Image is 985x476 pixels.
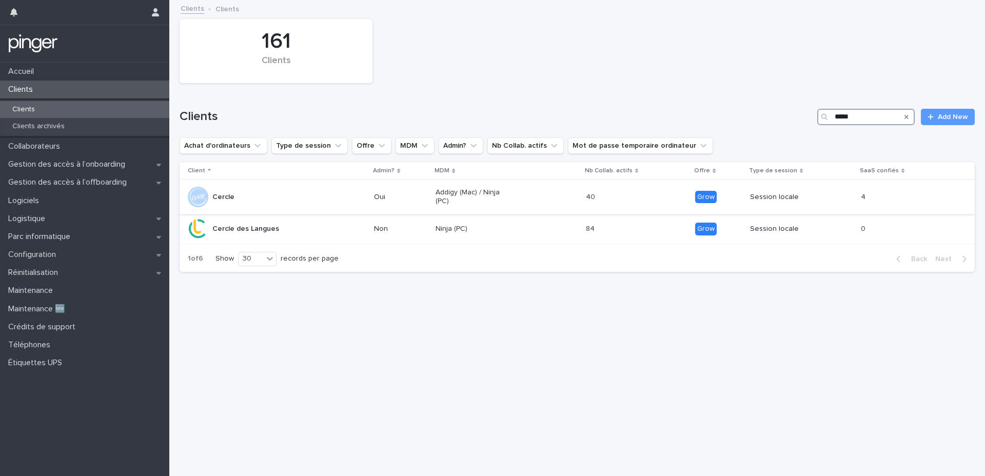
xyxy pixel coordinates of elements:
input: Search [817,109,915,125]
p: 84 [586,223,597,233]
p: Collaborateurs [4,142,68,151]
img: mTgBEunGTSyRkCgitkcU [8,33,58,54]
button: Back [888,254,931,264]
tr: CercleOuiAddigy (Mac) / Ninja (PC)4040 GrowSession locale44 [180,180,975,214]
a: Clients [181,2,204,14]
span: Next [935,255,958,263]
p: records per page [281,254,339,263]
div: Grow [695,223,717,235]
p: 1 of 6 [180,246,211,271]
div: Clients [197,55,355,77]
div: 161 [197,29,355,54]
p: Offre [694,165,710,176]
p: Addigy (Mac) / Ninja (PC) [436,188,509,206]
button: Offre [352,137,391,154]
button: MDM [396,137,435,154]
p: Clients archivés [4,122,73,131]
p: Téléphones [4,340,58,350]
p: Cercle [212,193,234,202]
p: Clients [215,3,239,14]
div: 30 [239,253,263,264]
p: Admin? [373,165,395,176]
p: Crédits de support [4,322,84,332]
p: Cercle des Langues [212,225,279,233]
p: Gestion des accès à l’onboarding [4,160,133,169]
p: Session locale [750,225,823,233]
p: MDM [435,165,449,176]
button: Type de session [271,137,348,154]
p: Maintenance [4,286,61,295]
p: Nb Collab. actifs [585,165,633,176]
p: Show [215,254,234,263]
p: Type de session [749,165,797,176]
p: Oui [374,193,427,202]
p: Client [188,165,205,176]
p: Ninja (PC) [436,225,509,233]
p: Parc informatique [4,232,78,242]
p: Configuration [4,250,64,260]
p: Étiquettes UPS [4,358,70,368]
p: Maintenance 🆕 [4,304,73,314]
div: Grow [695,191,717,204]
tr: Cercle des LanguesNonNinja (PC)8484 GrowSession locale00 [180,214,975,244]
p: Clients [4,105,43,114]
h1: Clients [180,109,813,124]
p: Accueil [4,67,42,76]
p: 0 [861,223,868,233]
p: Clients [4,85,41,94]
p: SaaS confiés [860,165,899,176]
p: Gestion des accès à l’offboarding [4,177,135,187]
span: Back [905,255,927,263]
p: Non [374,225,427,233]
p: Session locale [750,193,823,202]
p: Logistique [4,214,53,224]
button: Next [931,254,975,264]
button: Nb Collab. actifs [487,137,564,154]
a: Add New [921,109,975,125]
p: Logiciels [4,196,47,206]
p: Réinitialisation [4,268,66,277]
span: Add New [938,113,968,121]
button: Achat d'ordinateurs [180,137,267,154]
p: 40 [586,191,597,202]
button: Mot de passe temporaire ordinateur [568,137,713,154]
p: 4 [861,191,868,202]
button: Admin? [439,137,483,154]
